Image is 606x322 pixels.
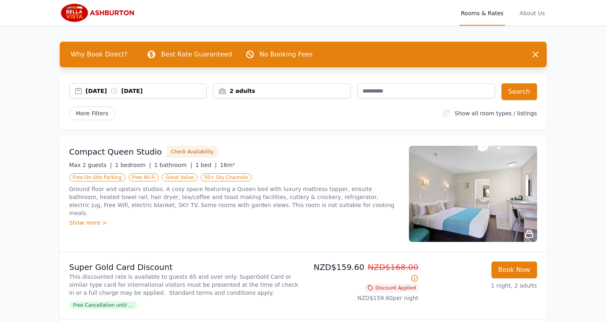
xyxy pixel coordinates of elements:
[154,162,192,168] span: 1 bathroom |
[69,262,300,273] p: Super Gold Card Discount
[213,87,350,95] div: 2 adults
[129,173,159,181] span: Free Wi-Fi
[161,50,232,59] p: Best Rate Guaranteed
[201,173,252,181] span: 50+ Sky Channels
[306,294,419,302] p: NZD$159.60 per night
[220,162,235,168] span: 16m²
[455,110,537,117] label: Show all room types / listings
[60,3,137,22] img: Bella Vista Ashburton
[306,262,419,284] p: NZD$159.60
[86,87,207,95] div: [DATE] [DATE]
[162,173,197,181] span: Great Value
[425,282,537,290] p: 1 night, 2 adults
[69,146,162,157] h3: Compact Queen Studio
[260,50,313,59] p: No Booking Fees
[69,301,137,309] span: Free Cancellation until ...
[115,162,151,168] span: 1 bedroom |
[365,284,419,292] span: Discount Applied
[501,83,537,100] button: Search
[69,173,125,181] span: Free On-Site Parking
[64,46,134,62] span: Why Book Direct?
[167,146,218,158] button: Check Availability
[69,273,300,297] p: This discounted rate is available to guests 65 and over only. SuperGold Card or similar type card...
[491,262,537,278] button: Book Now
[69,162,112,168] span: Max 2 guests |
[195,162,217,168] span: 1 bed |
[69,219,399,227] div: Show more >
[69,107,115,120] span: More Filters
[69,185,399,217] p: Ground floor and upstairs studios. A cosy space featuring a Queen bed with luxury mattress topper...
[368,262,419,272] span: NZD$168.00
